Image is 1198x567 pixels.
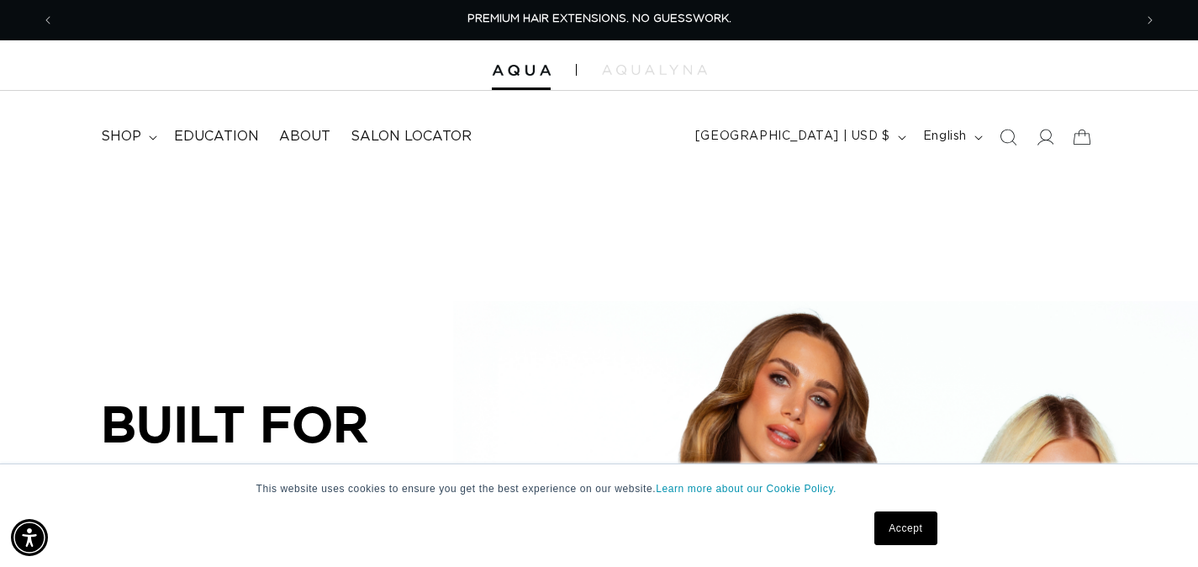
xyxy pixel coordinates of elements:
[279,128,330,146] span: About
[11,519,48,556] div: Accessibility Menu
[685,121,913,153] button: [GEOGRAPHIC_DATA] | USD $
[91,118,164,156] summary: shop
[1132,4,1169,36] button: Next announcement
[923,128,967,146] span: English
[164,118,269,156] a: Education
[256,481,942,496] p: This website uses cookies to ensure you get the best experience on our website.
[656,483,836,495] a: Learn more about our Cookie Policy.
[29,4,66,36] button: Previous announcement
[874,511,937,545] a: Accept
[913,121,990,153] button: English
[467,13,731,24] span: PREMIUM HAIR EXTENSIONS. NO GUESSWORK.
[695,128,890,146] span: [GEOGRAPHIC_DATA] | USD $
[269,118,340,156] a: About
[602,65,707,75] img: aqualyna.com
[174,128,259,146] span: Education
[101,128,141,146] span: shop
[990,119,1026,156] summary: Search
[492,65,551,77] img: Aqua Hair Extensions
[340,118,482,156] a: Salon Locator
[351,128,472,146] span: Salon Locator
